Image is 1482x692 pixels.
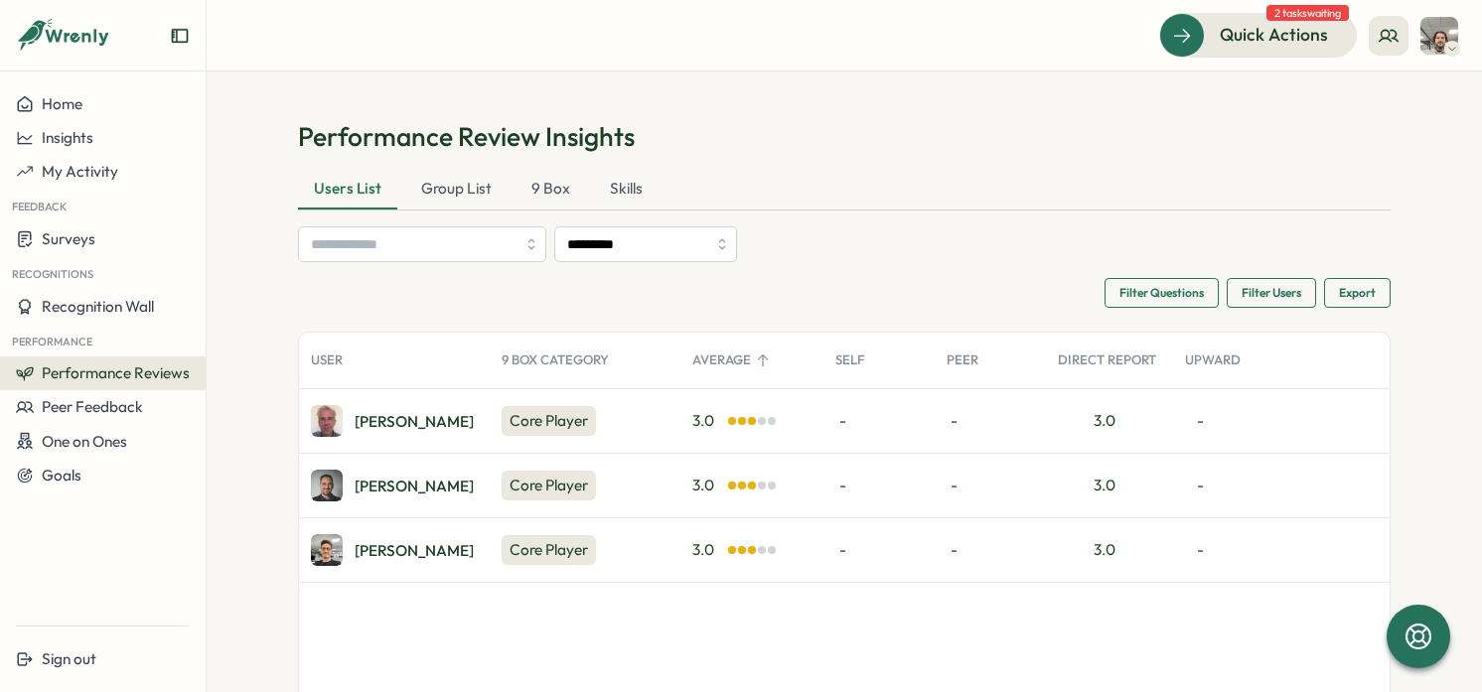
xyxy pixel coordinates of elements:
[42,162,118,181] span: My Activity
[502,535,596,565] div: Core Player
[299,341,490,380] div: User
[298,170,397,209] div: Users List
[935,341,1046,380] div: Peer
[692,539,724,561] span: 3.0
[170,26,190,46] button: Expand sidebar
[502,406,596,436] div: Core Player
[355,479,474,493] div: [PERSON_NAME]
[1119,279,1204,307] span: Filter Questions
[405,170,508,209] div: Group List
[1046,341,1173,380] div: Direct Report
[1339,279,1376,307] span: Export
[1173,454,1284,517] div: -
[1420,17,1458,55] img: Greg Youngman
[490,341,680,380] div: 9 Box Category
[1094,539,1115,561] div: 3.0
[1173,341,1284,380] div: Upward
[823,341,935,380] div: Self
[823,454,935,517] div: -
[502,471,596,500] div: Core Player
[680,341,823,380] div: Average
[594,170,659,209] div: Skills
[42,297,154,316] span: Recognition Wall
[311,470,343,501] img: Jamie Batabyal
[311,534,474,566] a: Daniele Faraglia[PERSON_NAME]
[1105,278,1219,308] button: Filter Questions
[355,543,474,558] div: [PERSON_NAME]
[1220,22,1328,48] span: Quick Actions
[935,389,1046,453] div: -
[42,432,127,451] span: One on Ones
[42,363,190,382] span: Performance Reviews
[298,119,1391,154] h1: Performance Review Insights
[311,405,474,437] a: David McNair[PERSON_NAME]
[42,94,82,113] span: Home
[823,518,935,582] div: -
[1159,13,1357,57] button: Quick Actions
[935,454,1046,517] div: -
[42,649,96,668] span: Sign out
[311,405,343,437] img: David McNair
[1242,279,1301,307] span: Filter Users
[42,128,93,147] span: Insights
[1173,518,1284,582] div: -
[42,229,95,248] span: Surveys
[42,397,143,416] span: Peer Feedback
[1324,278,1391,308] button: Export
[1227,278,1316,308] button: Filter Users
[42,466,81,484] span: Goals
[692,410,724,432] span: 3.0
[935,518,1046,582] div: -
[311,534,343,566] img: Daniele Faraglia
[355,414,474,429] div: [PERSON_NAME]
[311,470,474,501] a: Jamie Batabyal[PERSON_NAME]
[692,475,724,496] span: 3.0
[1173,389,1284,453] div: -
[1094,475,1115,496] div: 3.0
[823,389,935,453] div: -
[516,170,586,209] div: 9 Box
[1266,5,1349,21] span: 2 tasks waiting
[1094,410,1115,432] div: 3.0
